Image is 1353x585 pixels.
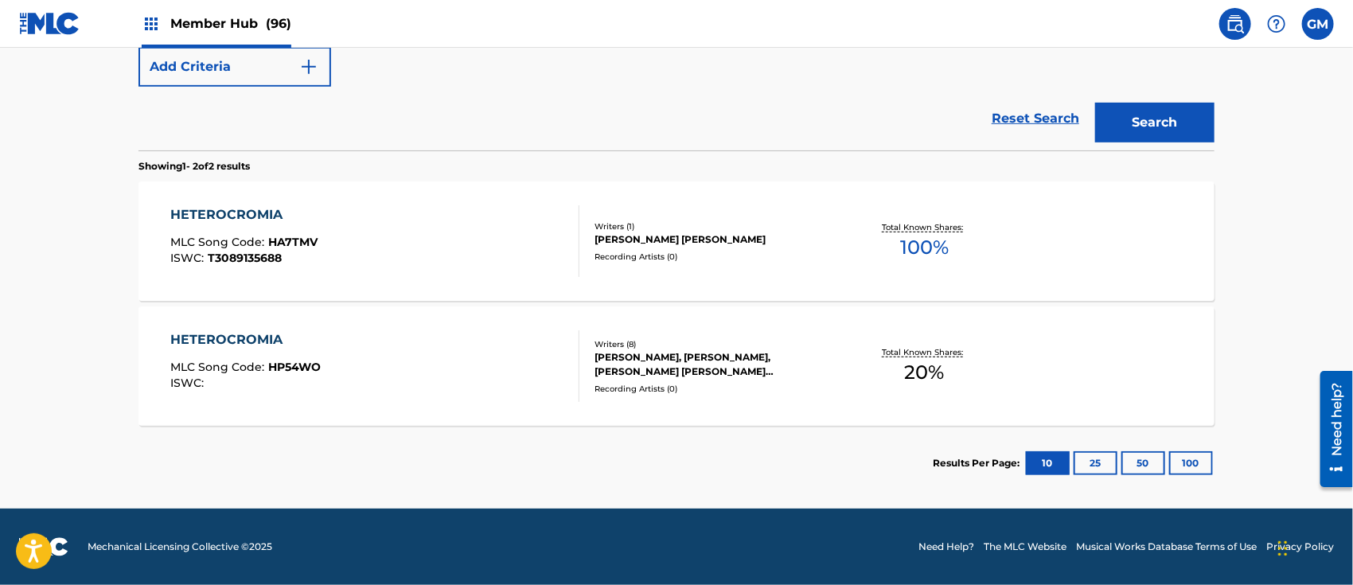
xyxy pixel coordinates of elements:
a: The MLC Website [984,540,1066,554]
div: Recording Artists ( 0 ) [595,251,835,263]
a: HETEROCROMIAMLC Song Code:HA7TMVISWC:T3089135688Writers (1)[PERSON_NAME] [PERSON_NAME]Recording A... [138,181,1215,301]
a: Musical Works Database Terms of Use [1076,540,1257,554]
span: HP54WO [269,360,322,374]
span: (96) [266,16,291,31]
span: Mechanical Licensing Collective © 2025 [88,540,272,554]
div: HETEROCROMIA [171,330,322,349]
a: HETEROCROMIAMLC Song Code:HP54WOISWC:Writers (8)[PERSON_NAME], [PERSON_NAME], [PERSON_NAME] [PERS... [138,306,1215,426]
button: Search [1095,103,1215,142]
div: Drag [1278,525,1288,572]
button: Add Criteria [138,47,331,87]
div: User Menu [1302,8,1334,40]
span: MLC Song Code : [171,235,269,249]
a: Need Help? [918,540,974,554]
p: Results Per Page: [933,456,1024,470]
img: logo [19,537,68,556]
img: MLC Logo [19,12,80,35]
iframe: Chat Widget [1273,509,1353,585]
p: Total Known Shares: [882,346,967,358]
span: 20 % [905,358,945,387]
div: Help [1261,8,1293,40]
span: T3089135688 [209,251,283,265]
div: Writers ( 8 ) [595,338,835,350]
a: Privacy Policy [1266,540,1334,554]
div: [PERSON_NAME], [PERSON_NAME], [PERSON_NAME] [PERSON_NAME] [PERSON_NAME], [PERSON_NAME] [PERSON_NA... [595,350,835,379]
a: Reset Search [984,101,1087,136]
span: Member Hub [170,14,291,33]
span: ISWC : [171,251,209,265]
img: 9d2ae6d4665cec9f34b9.svg [299,57,318,76]
button: 50 [1121,451,1165,475]
img: search [1226,14,1245,33]
span: HA7TMV [269,235,318,249]
p: Total Known Shares: [882,221,967,233]
button: 25 [1074,451,1117,475]
img: help [1267,14,1286,33]
div: Recording Artists ( 0 ) [595,383,835,395]
iframe: Resource Center [1308,365,1353,493]
button: 10 [1026,451,1070,475]
p: Showing 1 - 2 of 2 results [138,159,250,174]
span: MLC Song Code : [171,360,269,374]
img: Top Rightsholders [142,14,161,33]
div: [PERSON_NAME] [PERSON_NAME] [595,232,835,247]
button: 100 [1169,451,1213,475]
div: Writers ( 1 ) [595,220,835,232]
a: Public Search [1219,8,1251,40]
span: ISWC : [171,376,209,390]
div: HETEROCROMIA [171,205,318,224]
span: 100 % [900,233,949,262]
